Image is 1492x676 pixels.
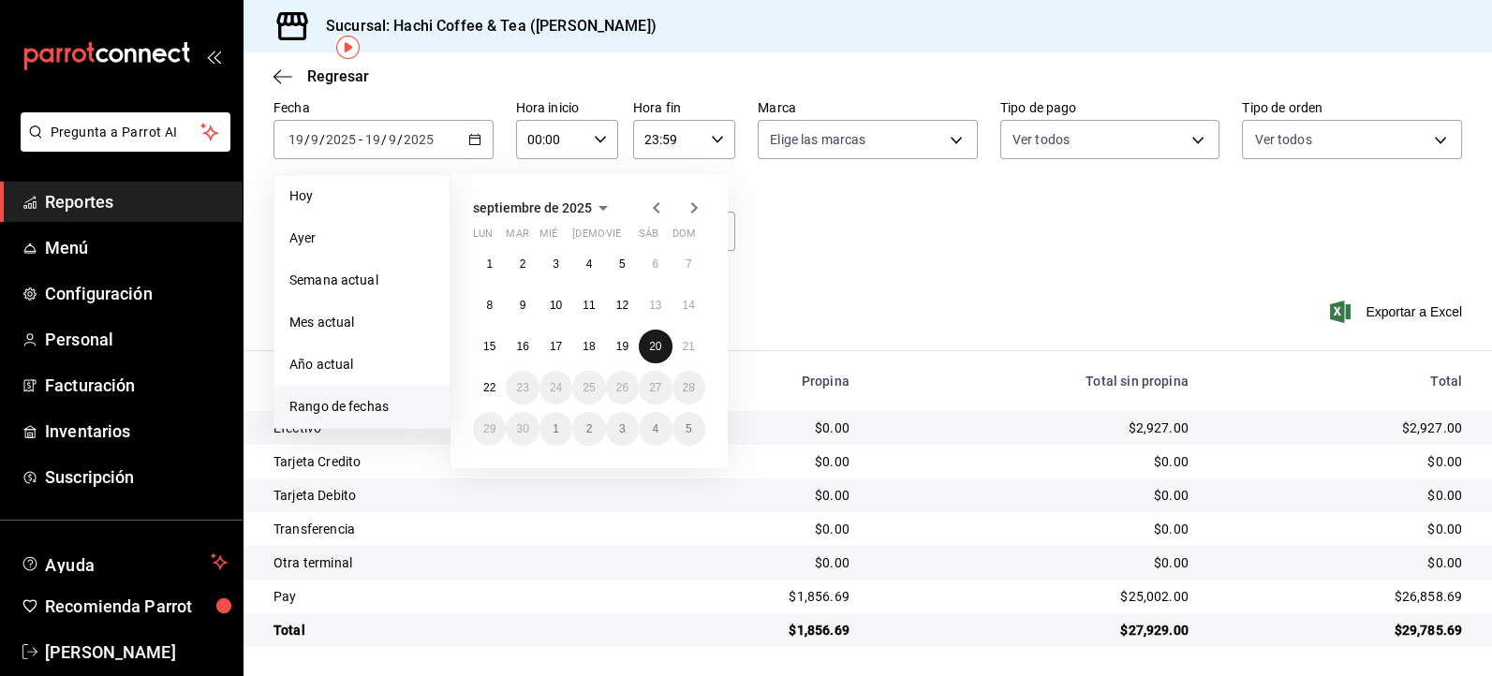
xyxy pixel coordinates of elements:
[273,452,618,471] div: Tarjeta Credito
[13,136,230,155] a: Pregunta a Parrot AI
[1219,486,1462,505] div: $0.00
[553,422,559,435] abbr: 1 de octubre de 2025
[606,247,639,281] button: 5 de septiembre de 2025
[289,397,435,417] span: Rango de fechas
[206,49,221,64] button: open_drawer_menu
[473,330,506,363] button: 15 de septiembre de 2025
[516,381,528,394] abbr: 23 de septiembre de 2025
[1219,587,1462,606] div: $26,858.69
[672,288,705,322] button: 14 de septiembre de 2025
[683,340,695,353] abbr: 21 de septiembre de 2025
[359,132,362,147] span: -
[553,257,559,271] abbr: 3 de septiembre de 2025
[21,112,230,152] button: Pregunta a Parrot AI
[879,520,1189,538] div: $0.00
[311,15,657,37] h3: Sucursal: Hachi Coffee & Tea ([PERSON_NAME])
[539,247,572,281] button: 3 de septiembre de 2025
[307,67,369,85] span: Regresar
[289,355,435,375] span: Año actual
[572,371,605,404] button: 25 de septiembre de 2025
[516,422,528,435] abbr: 30 de septiembre de 2025
[364,132,381,147] input: --
[273,101,494,114] label: Fecha
[403,132,435,147] input: ----
[273,67,369,85] button: Regresar
[583,381,595,394] abbr: 25 de septiembre de 2025
[336,36,360,59] img: Tooltip marker
[1219,520,1462,538] div: $0.00
[1012,130,1070,149] span: Ver todos
[483,381,495,394] abbr: 22 de septiembre de 2025
[572,228,683,247] abbr: jueves
[1000,101,1220,114] label: Tipo de pago
[616,381,628,394] abbr: 26 de septiembre de 2025
[483,422,495,435] abbr: 29 de septiembre de 2025
[310,132,319,147] input: --
[45,419,228,444] span: Inventarios
[51,123,201,142] span: Pregunta a Parrot AI
[473,288,506,322] button: 8 de septiembre de 2025
[758,101,978,114] label: Marca
[289,186,435,206] span: Hoy
[649,381,661,394] abbr: 27 de septiembre de 2025
[45,373,228,398] span: Facturación
[45,281,228,306] span: Configuración
[550,340,562,353] abbr: 17 de septiembre de 2025
[639,412,672,446] button: 4 de octubre de 2025
[572,412,605,446] button: 2 de octubre de 2025
[45,551,203,573] span: Ayuda
[586,422,593,435] abbr: 2 de octubre de 2025
[616,299,628,312] abbr: 12 de septiembre de 2025
[1219,621,1462,639] div: $29,785.69
[273,520,618,538] div: Transferencia
[606,371,639,404] button: 26 de septiembre de 2025
[388,132,397,147] input: --
[619,257,626,271] abbr: 5 de septiembre de 2025
[879,452,1189,471] div: $0.00
[45,594,228,619] span: Recomienda Parrot
[683,299,695,312] abbr: 14 de septiembre de 2025
[273,587,618,606] div: Pay
[273,553,618,572] div: Otra terminal
[520,299,526,312] abbr: 9 de septiembre de 2025
[606,228,621,247] abbr: viernes
[539,371,572,404] button: 24 de septiembre de 2025
[273,486,618,505] div: Tarjeta Debito
[45,327,228,352] span: Personal
[572,330,605,363] button: 18 de septiembre de 2025
[879,486,1189,505] div: $0.00
[506,412,539,446] button: 30 de septiembre de 2025
[483,340,495,353] abbr: 15 de septiembre de 2025
[686,257,692,271] abbr: 7 de septiembre de 2025
[506,288,539,322] button: 9 de septiembre de 2025
[639,330,672,363] button: 20 de septiembre de 2025
[1219,419,1462,437] div: $2,927.00
[648,587,849,606] div: $1,856.69
[686,422,692,435] abbr: 5 de octubre de 2025
[1219,452,1462,471] div: $0.00
[648,621,849,639] div: $1,856.69
[506,330,539,363] button: 16 de septiembre de 2025
[879,587,1189,606] div: $25,002.00
[506,371,539,404] button: 23 de septiembre de 2025
[572,288,605,322] button: 11 de septiembre de 2025
[304,132,310,147] span: /
[606,288,639,322] button: 12 de septiembre de 2025
[539,228,557,247] abbr: miércoles
[879,553,1189,572] div: $0.00
[879,419,1189,437] div: $2,927.00
[539,412,572,446] button: 1 de octubre de 2025
[506,247,539,281] button: 2 de septiembre de 2025
[473,197,614,219] button: septiembre de 2025
[648,553,849,572] div: $0.00
[45,189,228,214] span: Reportes
[683,381,695,394] abbr: 28 de septiembre de 2025
[633,101,735,114] label: Hora fin
[879,621,1189,639] div: $27,929.00
[1334,301,1462,323] span: Exportar a Excel
[288,132,304,147] input: --
[652,422,658,435] abbr: 4 de octubre de 2025
[45,235,228,260] span: Menú
[879,374,1189,389] div: Total sin propina
[45,639,228,665] span: [PERSON_NAME]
